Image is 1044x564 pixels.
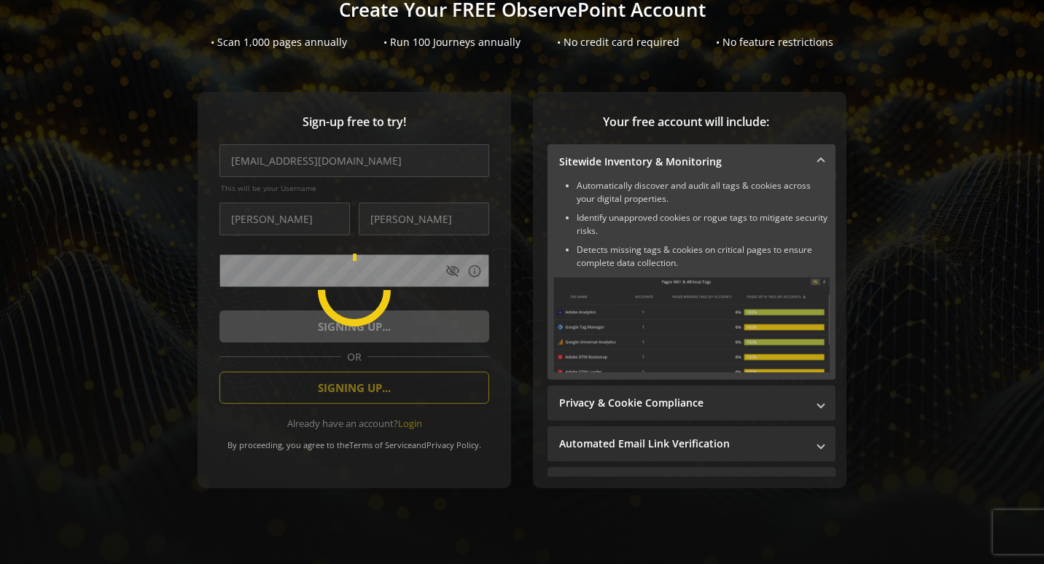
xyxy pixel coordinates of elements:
mat-panel-title: Automated Email Link Verification [559,436,806,451]
mat-expansion-panel-header: Sitewide Inventory & Monitoring [548,144,835,179]
mat-panel-title: Privacy & Cookie Compliance [559,396,806,410]
a: Terms of Service [349,439,412,450]
a: Privacy Policy [426,439,479,450]
li: Detects missing tags & cookies on critical pages to ensure complete data collection. [577,243,830,270]
div: • No credit card required [557,35,679,50]
div: • Run 100 Journeys annually [383,35,521,50]
mat-expansion-panel-header: Automated Email Link Verification [548,426,835,461]
li: Automatically discover and audit all tags & cookies across your digital properties. [577,179,830,205]
span: Sign-up free to try! [219,114,489,130]
mat-panel-title: Sitewide Inventory & Monitoring [559,154,806,169]
div: • Scan 1,000 pages annually [211,35,347,50]
img: Sitewide Inventory & Monitoring [553,277,830,372]
li: Identify unapproved cookies or rogue tags to mitigate security risks. [577,211,830,238]
mat-expansion-panel-header: Performance Monitoring with Web Vitals [548,467,835,502]
span: Your free account will include: [548,114,825,130]
div: • No feature restrictions [716,35,833,50]
div: Sitewide Inventory & Monitoring [548,179,835,380]
mat-expansion-panel-header: Privacy & Cookie Compliance [548,385,835,420]
div: By proceeding, you agree to the and . [219,430,489,450]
